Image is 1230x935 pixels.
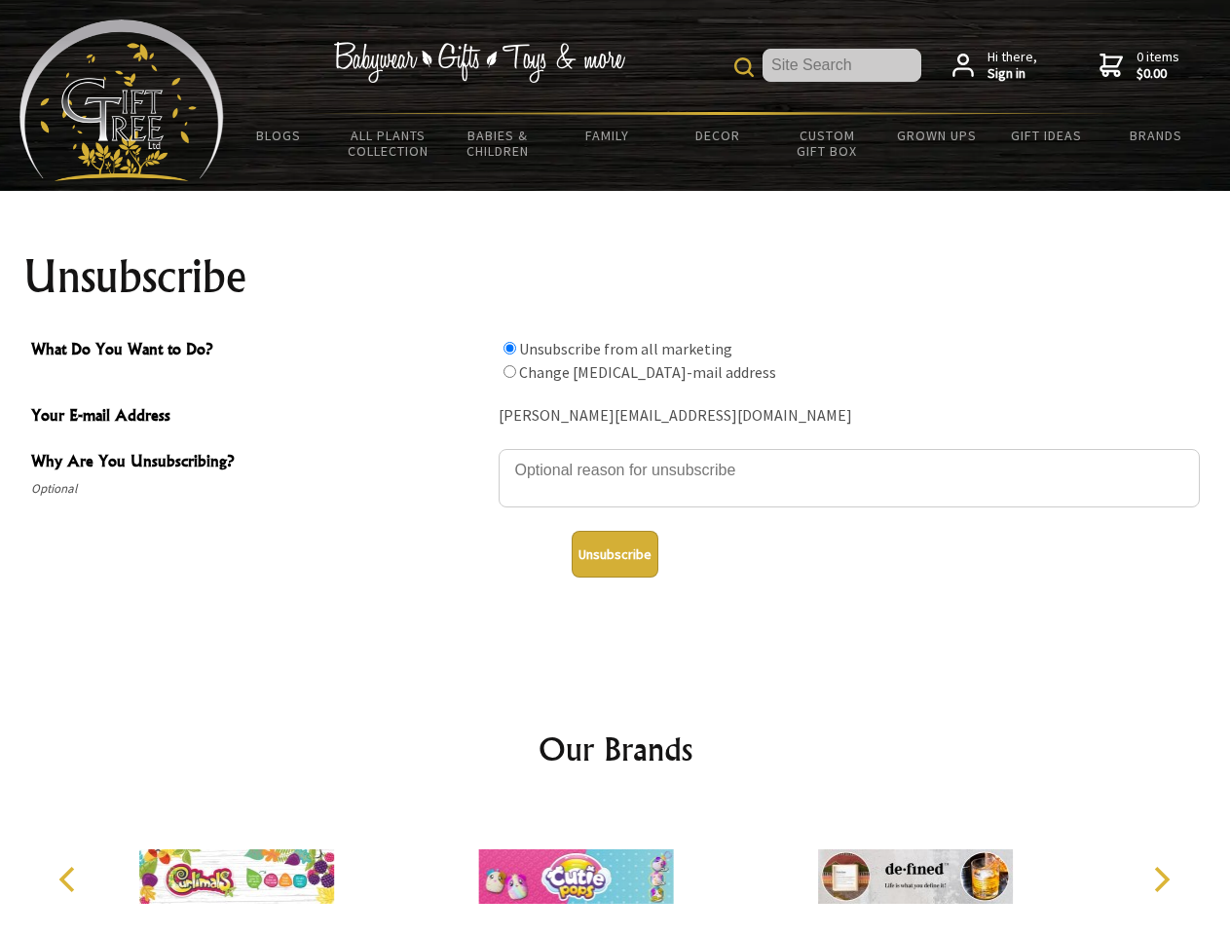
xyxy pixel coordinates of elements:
strong: $0.00 [1137,65,1179,83]
a: Brands [1101,115,1211,156]
a: 0 items$0.00 [1100,49,1179,83]
a: Family [553,115,663,156]
label: Unsubscribe from all marketing [519,339,732,358]
button: Next [1139,858,1182,901]
h1: Unsubscribe [23,253,1208,300]
div: [PERSON_NAME][EMAIL_ADDRESS][DOMAIN_NAME] [499,401,1200,431]
a: BLOGS [224,115,334,156]
strong: Sign in [988,65,1037,83]
button: Unsubscribe [572,531,658,578]
img: product search [734,57,754,77]
a: Custom Gift Box [772,115,882,171]
a: Babies & Children [443,115,553,171]
a: Decor [662,115,772,156]
a: Gift Ideas [991,115,1101,156]
textarea: Why Are You Unsubscribing? [499,449,1200,507]
span: 0 items [1137,48,1179,83]
span: Optional [31,477,489,501]
img: Babyware - Gifts - Toys and more... [19,19,224,181]
input: What Do You Want to Do? [503,342,516,355]
input: What Do You Want to Do? [503,365,516,378]
span: What Do You Want to Do? [31,337,489,365]
a: Hi there,Sign in [952,49,1037,83]
img: Babywear - Gifts - Toys & more [333,42,625,83]
h2: Our Brands [39,726,1192,772]
span: Your E-mail Address [31,403,489,431]
a: All Plants Collection [334,115,444,171]
a: Grown Ups [881,115,991,156]
span: Hi there, [988,49,1037,83]
input: Site Search [763,49,921,82]
button: Previous [49,858,92,901]
span: Why Are You Unsubscribing? [31,449,489,477]
label: Change [MEDICAL_DATA]-mail address [519,362,776,382]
